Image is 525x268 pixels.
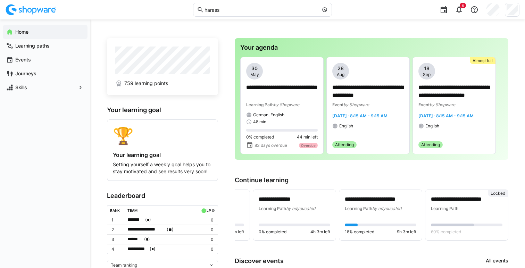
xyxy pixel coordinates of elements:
div: 🏆 [113,125,212,146]
span: 44 min left [297,134,318,140]
span: 0% completed [246,134,274,140]
span: [DATE] · 8:15 AM - 9:15 AM [332,113,387,118]
h3: Leaderboard [107,192,218,200]
span: 30 [251,65,258,72]
span: 6 [462,3,464,8]
h3: Continue learning [235,176,508,184]
p: 0 [200,227,214,233]
span: by Shopware [343,102,369,107]
a: ø [212,207,215,213]
span: 83 days overdue [255,143,287,148]
a: All events [486,257,508,265]
span: Learning Path [246,102,274,107]
span: 18 [424,65,430,72]
span: Sep [423,72,431,77]
div: LP [207,208,211,212]
span: Almost full [473,58,493,64]
span: ( ) [145,216,151,224]
span: by edyoucated [286,206,315,211]
span: 28 [337,65,344,72]
p: 2 [111,227,122,233]
span: 48 min [253,119,266,125]
span: [DATE] · 8:15 AM - 9:15 AM [418,113,474,118]
span: by Shopware [274,102,299,107]
span: Locked [491,191,505,196]
span: 5h 7m left [225,229,244,235]
p: Setting yourself a weekly goal helps you to stay motivated and see results very soon! [113,161,212,175]
span: ( ) [150,245,156,253]
input: Search skills and learning paths… [204,7,318,13]
span: ( ) [167,226,174,233]
span: 759 learning points [124,80,168,87]
p: 0 [200,246,214,252]
span: Learning Path [345,206,372,211]
span: 60% completed [431,229,461,235]
div: Team [127,208,137,212]
span: Learning Path [431,206,458,211]
h3: Your learning goal [107,106,218,114]
span: by edyoucated [372,206,401,211]
span: 18% completed [345,229,374,235]
div: Overdue [299,143,318,148]
span: 9h 3m left [397,229,416,235]
span: Team ranking [111,262,137,268]
span: 0% completed [259,229,286,235]
p: 1 [111,217,122,223]
span: Learning Path [259,206,286,211]
p: 0 [200,237,214,242]
span: by Shopware [430,102,455,107]
div: Rank [110,208,120,212]
h3: Discover events [235,257,284,265]
span: Attending [421,142,440,148]
span: Event [332,102,343,107]
span: ( ) [144,236,150,243]
span: German, English [253,112,284,118]
span: Aug [337,72,344,77]
p: 0 [200,217,214,223]
span: English [339,123,353,129]
span: Attending [335,142,354,148]
span: Event [418,102,430,107]
span: English [425,123,439,129]
span: May [250,72,259,77]
span: 4h 3m left [310,229,330,235]
h4: Your learning goal [113,151,212,158]
p: 4 [111,246,122,252]
h3: Your agenda [240,44,503,51]
p: 3 [111,237,122,242]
